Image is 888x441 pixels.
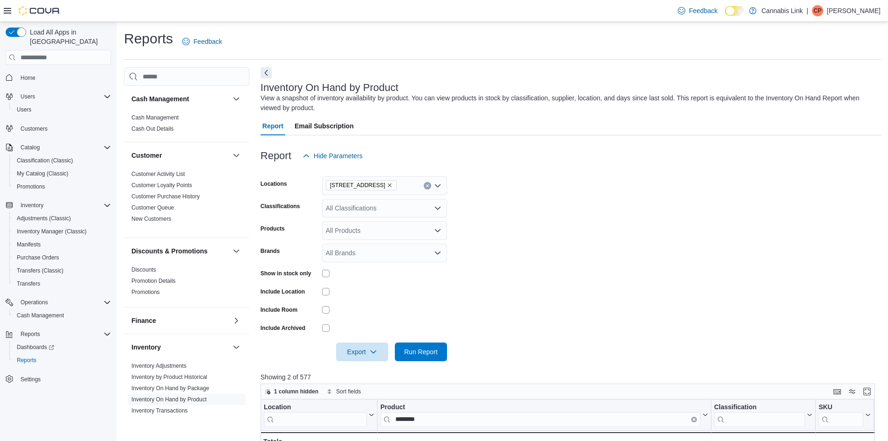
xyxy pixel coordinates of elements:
[261,67,272,78] button: Next
[131,288,160,296] span: Promotions
[131,316,156,325] h3: Finance
[13,104,35,115] a: Users
[17,123,111,134] span: Customers
[13,252,63,263] a: Purchase Orders
[9,341,115,354] a: Dashboards
[17,297,111,308] span: Operations
[13,278,44,289] a: Transfers
[17,72,39,84] a: Home
[19,6,61,15] img: Cova
[9,212,115,225] button: Adjustments (Classic)
[13,265,67,276] a: Transfers (Classic)
[9,167,115,180] button: My Catalog (Classic)
[2,90,115,103] button: Users
[17,157,73,164] span: Classification (Classic)
[131,396,207,403] a: Inventory On Hand by Product
[21,93,35,100] span: Users
[819,403,871,427] button: SKU
[9,225,115,238] button: Inventory Manager (Classic)
[689,6,717,15] span: Feedback
[261,372,881,382] p: Showing 2 of 577
[131,374,207,380] a: Inventory by Product Historical
[131,278,176,284] a: Promotion Details
[13,355,40,366] a: Reports
[13,239,44,250] a: Manifests
[131,246,207,256] h3: Discounts & Promotions
[17,357,36,364] span: Reports
[691,417,697,422] button: Clear input
[21,202,43,209] span: Inventory
[725,6,744,16] input: Dark Mode
[261,288,305,295] label: Include Location
[124,29,173,48] h1: Reports
[131,266,156,273] a: Discounts
[387,182,392,188] button: Remove 1225 Wonderland Road North from selection in this group
[13,155,77,166] a: Classification (Classic)
[17,91,39,102] button: Users
[2,372,115,386] button: Settings
[17,123,51,134] a: Customers
[9,238,115,251] button: Manifests
[17,215,71,222] span: Adjustments (Classic)
[21,74,35,82] span: Home
[179,32,226,51] a: Feedback
[17,142,43,153] button: Catalog
[832,386,843,397] button: Keyboard shortcuts
[13,104,111,115] span: Users
[261,324,305,332] label: Include Archived
[714,403,805,427] div: Classification
[261,247,280,255] label: Brands
[17,267,63,274] span: Transfers (Classic)
[231,93,242,105] button: Cash Management
[434,227,441,234] button: Open list of options
[17,280,40,287] span: Transfers
[806,5,808,16] p: |
[9,354,115,367] button: Reports
[261,150,291,161] h3: Report
[264,403,367,412] div: Location
[261,386,322,397] button: 1 column hidden
[131,407,188,414] span: Inventory Transactions
[2,70,115,84] button: Home
[434,204,441,212] button: Open list of options
[131,216,171,222] a: New Customers
[193,37,222,46] span: Feedback
[17,343,54,351] span: Dashboards
[131,385,209,392] a: Inventory On Hand by Package
[314,151,363,161] span: Hide Parameters
[9,154,115,167] button: Classification (Classic)
[404,347,438,357] span: Run Report
[264,403,367,427] div: Location
[17,91,111,102] span: Users
[2,328,115,341] button: Reports
[131,289,160,295] a: Promotions
[264,403,374,427] button: Location
[395,343,447,361] button: Run Report
[9,180,115,193] button: Promotions
[2,122,115,135] button: Customers
[131,193,200,200] a: Customer Purchase History
[299,147,366,165] button: Hide Parameters
[761,5,803,16] p: Cannabis Link
[21,376,41,383] span: Settings
[13,226,111,237] span: Inventory Manager (Classic)
[21,299,48,306] span: Operations
[262,117,283,135] span: Report
[21,125,48,133] span: Customers
[131,246,229,256] button: Discounts & Promotions
[2,141,115,154] button: Catalog
[326,180,397,190] span: 1225 Wonderland Road North
[827,5,881,16] p: [PERSON_NAME]
[131,94,229,104] button: Cash Management
[261,180,287,188] label: Locations
[2,296,115,309] button: Operations
[819,403,863,427] div: SKU URL
[17,106,31,113] span: Users
[131,151,229,160] button: Customer
[131,126,174,132] a: Cash Out Details
[861,386,873,397] button: Enter fullscreen
[434,249,441,257] button: Open list of options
